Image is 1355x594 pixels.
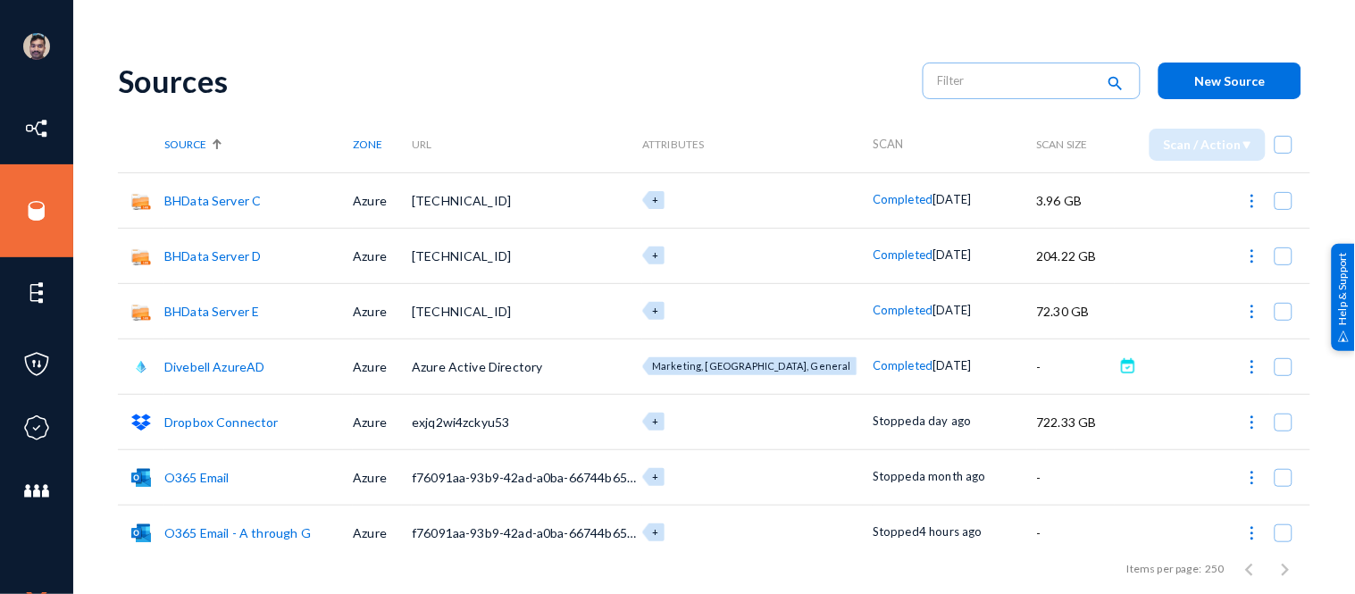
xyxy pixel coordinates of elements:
[131,247,151,266] img: smb.png
[23,478,50,505] img: icon-members.svg
[412,193,511,208] span: [TECHNICAL_ID]
[353,138,382,151] span: Zone
[131,413,151,432] img: dropbox.svg
[353,449,412,505] td: Azure
[1037,283,1115,339] td: 72.30 GB
[1338,330,1350,342] img: help_support.svg
[652,526,658,538] span: +
[652,194,658,205] span: +
[652,471,658,482] span: +
[1243,192,1261,210] img: icon-more.svg
[1037,228,1115,283] td: 204.22 GB
[933,192,972,206] span: [DATE]
[1232,551,1267,587] button: Previous page
[412,359,543,374] span: Azure Active Directory
[1195,73,1266,88] span: New Source
[873,414,919,428] span: Stopped
[1243,358,1261,376] img: icon-more.svg
[1127,561,1201,577] div: Items per page:
[873,358,933,372] span: Completed
[1037,138,1088,151] span: Scan Size
[652,249,658,261] span: +
[1037,394,1115,449] td: 722.33 GB
[642,138,705,151] span: Attributes
[1243,303,1261,321] img: icon-more.svg
[131,523,151,543] img: o365mail.svg
[873,524,919,539] span: Stopped
[1267,551,1303,587] button: Next page
[353,394,412,449] td: Azure
[164,248,261,264] a: BHData Server D
[23,351,50,378] img: icon-policies.svg
[131,357,151,377] img: azuread.png
[131,468,151,488] img: o365mail.svg
[1037,172,1115,228] td: 3.96 GB
[652,360,851,372] span: Marketing, [GEOGRAPHIC_DATA], General
[164,470,230,485] a: O365 Email
[164,414,279,430] a: Dropbox Connector
[23,115,50,142] img: icon-inventory.svg
[23,33,50,60] img: ACg8ocK1ZkZ6gbMmCU1AeqPIsBvrTWeY1xNXvgxNjkUXxjcqAiPEIvU=s96-c
[118,63,905,99] div: Sources
[1243,524,1261,542] img: icon-more.svg
[1037,505,1115,560] td: -
[933,358,972,372] span: [DATE]
[1037,449,1115,505] td: -
[652,415,658,427] span: +
[412,248,511,264] span: [TECHNICAL_ID]
[919,414,971,428] span: a day ago
[1243,414,1261,431] img: icon-more.svg
[164,193,261,208] a: BHData Server C
[919,469,986,483] span: a month ago
[873,303,933,317] span: Completed
[164,138,353,151] div: Source
[353,138,412,151] div: Zone
[1332,243,1355,350] div: Help & Support
[412,525,656,540] span: f76091aa-93b9-42ad-a0ba-66744b65c468
[933,303,972,317] span: [DATE]
[412,414,509,430] span: exjq2wi4zckyu53
[131,191,151,211] img: smb.png
[164,525,311,540] a: O365 Email - A through G
[23,414,50,441] img: icon-compliance.svg
[873,247,933,262] span: Completed
[412,470,656,485] span: f76091aa-93b9-42ad-a0ba-66744b65c468
[1037,339,1115,394] td: -
[873,192,933,206] span: Completed
[1105,72,1126,96] mat-icon: search
[412,304,511,319] span: [TECHNICAL_ID]
[353,228,412,283] td: Azure
[933,247,972,262] span: [DATE]
[873,469,919,483] span: Stopped
[1243,247,1261,265] img: icon-more.svg
[353,505,412,560] td: Azure
[353,283,412,339] td: Azure
[1158,63,1301,99] button: New Source
[353,172,412,228] td: Azure
[164,304,259,319] a: BHData Server E
[131,302,151,322] img: smb.png
[23,280,50,306] img: icon-elements.svg
[23,197,50,224] img: icon-sources.svg
[164,138,206,151] span: Source
[873,137,904,151] span: Scan
[1243,469,1261,487] img: icon-more.svg
[164,359,265,374] a: Divebell AzureAD
[652,305,658,316] span: +
[938,67,1095,94] input: Filter
[1206,561,1225,577] div: 250
[919,524,983,539] span: 4 hours ago
[412,138,431,151] span: URL
[353,339,412,394] td: Azure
